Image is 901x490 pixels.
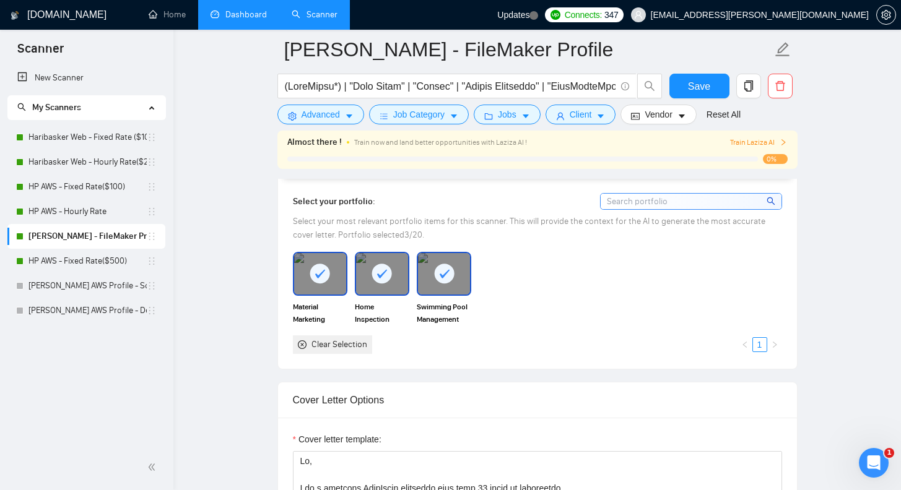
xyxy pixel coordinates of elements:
span: user [556,111,565,121]
button: barsJob Categorycaret-down [369,105,469,124]
span: Save [688,79,710,94]
a: New Scanner [17,66,155,90]
span: caret-down [521,111,530,121]
span: holder [147,281,157,291]
a: Haribasker Web - Fixed Rate ($100) [28,125,147,150]
span: setting [877,10,895,20]
span: search [767,194,777,208]
a: [PERSON_NAME] AWS Profile - Solutions Architect [28,273,147,298]
a: 1 [753,338,767,351]
a: HP AWS - Fixed Rate($500) [28,249,147,273]
span: caret-down [677,111,686,121]
li: Koushik - FileMaker Profile [7,224,165,249]
span: Scanner [7,40,74,66]
li: HP AWS - Fixed Rate($100) [7,174,165,199]
span: bars [380,111,388,121]
span: 0% [763,154,788,164]
span: Updates [497,10,529,20]
span: double-left [147,461,160,473]
span: holder [147,207,157,217]
button: right [767,337,782,352]
a: [PERSON_NAME] - FileMaker Profile [28,224,147,249]
span: Jobs [498,108,516,121]
span: Select your most relevant portfolio items for this scanner. This will provide the context for the... [293,216,765,240]
span: search [638,80,661,92]
a: dashboardDashboard [211,9,267,20]
span: My Scanners [32,102,81,113]
button: copy [736,74,761,98]
input: Search portfolio [601,194,781,209]
span: idcard [631,111,640,121]
li: Next Page [767,337,782,352]
span: Connects: [565,8,602,22]
button: settingAdvancedcaret-down [277,105,364,124]
span: Material Marketing System [293,301,347,325]
img: upwork-logo.png [551,10,560,20]
span: caret-down [345,111,354,121]
span: Client [570,108,592,121]
label: Cover letter template: [293,432,381,446]
button: setting [876,5,896,25]
span: info-circle [621,82,629,90]
a: HP AWS - Fixed Rate($100) [28,174,147,199]
span: folder [484,111,493,121]
iframe: Intercom live chat [859,448,889,478]
span: caret-down [596,111,605,121]
button: search [637,74,662,98]
div: Clear Selection [311,338,367,351]
span: 1 [884,448,894,458]
a: HP AWS - Hourly Rate [28,199,147,224]
li: HP AWS - Hourly Rate [7,199,165,224]
span: holder [147,182,157,192]
span: Job Category [393,108,445,121]
span: caret-down [450,111,458,121]
span: left [741,341,749,348]
span: edit [775,41,791,58]
span: holder [147,306,157,316]
a: searchScanner [292,9,337,20]
a: setting [876,10,896,20]
button: folderJobscaret-down [474,105,541,124]
li: Haribasker Web - Fixed Rate ($100) [7,125,165,150]
button: left [738,337,752,352]
input: Scanner name... [284,34,772,65]
span: Vendor [645,108,672,121]
a: Reset All [707,108,741,121]
span: holder [147,157,157,167]
button: Save [669,74,729,98]
li: HP AWS - Fixed Rate($500) [7,249,165,273]
a: Haribasker Web - Hourly Rate($25) [28,150,147,174]
span: delete [768,80,792,92]
span: Train now and land better opportunities with Laziza AI ! [354,138,527,147]
span: Select your portfolio: [293,196,375,207]
button: delete [768,74,793,98]
span: setting [288,111,297,121]
span: user [634,11,643,19]
li: Haribasker Web - Hourly Rate($25) [7,150,165,174]
span: holder [147,256,157,266]
span: Almost there ! [287,135,342,149]
span: search [17,103,26,111]
li: New Scanner [7,66,165,90]
span: Home Inspection Management System [355,301,409,325]
button: Train Laziza AI [730,137,787,148]
span: close-circle [298,340,307,349]
span: Advanced [302,108,340,121]
input: Search Freelance Jobs... [285,79,616,94]
div: Cover Letter Options [293,382,782,418]
a: homeHome [149,9,186,20]
button: idcardVendorcaret-down [620,105,696,124]
button: userClientcaret-down [546,105,616,124]
span: right [771,341,778,348]
a: [PERSON_NAME] AWS Profile - DevOps [28,298,147,323]
li: Hariprasad AWS Profile - Solutions Architect [7,273,165,298]
span: holder [147,231,157,241]
span: right [780,139,787,146]
img: logo [11,6,19,25]
span: holder [147,132,157,142]
li: 1 [752,337,767,352]
li: Hariprasad AWS Profile - DevOps [7,298,165,323]
span: copy [737,80,760,92]
span: 347 [604,8,618,22]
